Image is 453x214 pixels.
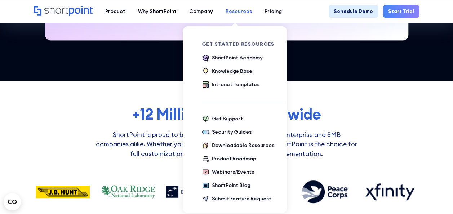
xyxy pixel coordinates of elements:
[226,8,252,15] div: Resources
[202,81,259,89] a: Intranet Templates
[212,195,271,202] div: Submit Feature Request
[383,5,419,18] a: Start Trial
[183,5,219,18] a: Company
[34,6,93,17] a: Home
[258,5,288,18] a: Pricing
[323,130,453,214] div: Widget de chat
[212,182,250,189] div: ShortPoint Blog
[202,128,252,137] a: Security Guides
[202,155,256,163] a: Product Roadmap
[219,5,258,18] a: Resources
[202,168,254,177] a: Webinars/Events
[323,130,453,214] iframe: Chat Widget
[202,41,286,46] div: Get Started Resources
[132,5,183,18] a: Why ShortPoint
[212,142,274,149] div: Downloadable Resources
[99,5,132,18] a: Product
[212,67,252,75] div: Knowledge Base
[212,54,263,62] div: ShortPoint Academy
[265,8,282,15] div: Pricing
[138,8,177,15] div: Why ShortPoint
[212,81,259,88] div: Intranet Templates
[212,155,256,162] div: Product Roadmap
[4,193,21,210] button: Open CMP widget
[34,106,419,122] h2: +12 Million Users Worldwide
[212,128,252,136] div: Security Guides
[329,5,378,18] a: Schedule Demo
[202,115,243,123] a: Get Support
[212,168,254,176] div: Webinars/Events
[202,54,263,62] a: ShortPoint Academy
[96,130,357,159] p: ShortPoint is proud to be the trusted design platform for Enterprise and SMB companies alike. Whe...
[212,115,243,122] div: Get Support
[202,195,271,203] a: Submit Feature Request
[105,8,125,15] div: Product
[189,8,213,15] div: Company
[202,182,250,190] a: ShortPoint Blog
[202,67,252,76] a: Knowledge Base
[202,142,274,150] a: Downloadable Resources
